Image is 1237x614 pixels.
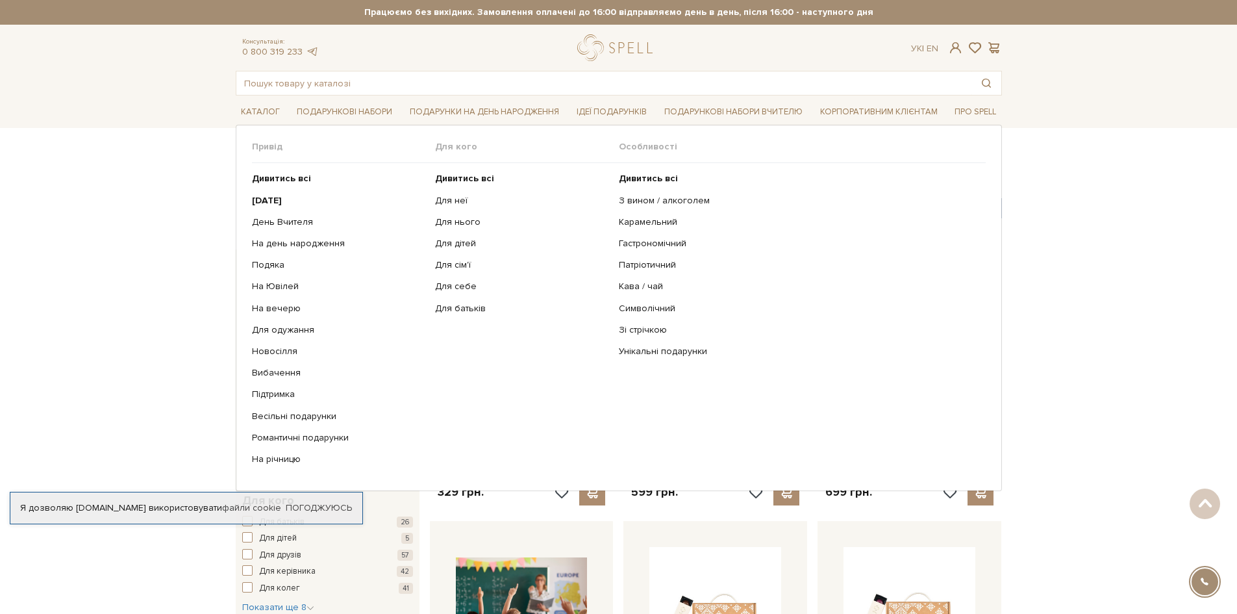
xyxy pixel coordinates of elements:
span: | [922,43,924,54]
button: Показати ще 8 [242,601,314,614]
a: telegram [306,46,319,57]
a: Для дітей [435,238,609,249]
a: День Вчителя [252,216,426,228]
a: Для батьків [435,303,609,314]
a: Для неї [435,195,609,207]
a: Корпоративним клієнтам [815,102,943,122]
a: Кава / чай [619,281,976,292]
span: Для дітей [259,532,297,545]
span: Для керівника [259,565,316,578]
b: Дивитись всі [435,173,494,184]
a: Романтичні подарунки [252,432,426,444]
div: Каталог [236,125,1002,491]
a: Дивитись всі [435,173,609,185]
a: На річницю [252,454,426,465]
span: Привід [252,141,436,153]
button: Для друзів 57 [242,549,413,562]
a: Весільні подарунки [252,411,426,422]
span: Для колег [259,582,300,595]
a: файли cookie [222,502,281,513]
button: Для керівника 42 [242,565,413,578]
a: Унікальні подарунки [619,346,976,357]
a: Для нього [435,216,609,228]
a: Подарунки на День народження [405,102,564,122]
button: Для дітей 5 [242,532,413,545]
a: На день народження [252,238,426,249]
button: Пошук товару у каталозі [971,71,1001,95]
a: Гастрономічний [619,238,976,249]
div: Ук [911,43,938,55]
a: En [927,43,938,54]
a: Для сім'ї [435,259,609,271]
div: Я дозволяю [DOMAIN_NAME] використовувати [10,502,362,514]
p: 329 грн. [438,485,484,500]
a: Карамельний [619,216,976,228]
a: Погоджуюсь [286,502,352,514]
a: 0 800 319 233 [242,46,303,57]
a: З вином / алкоголем [619,195,976,207]
span: Консультація: [242,38,319,46]
p: 699 грн. [825,485,872,500]
a: Новосілля [252,346,426,357]
a: Подяка [252,259,426,271]
a: Підтримка [252,389,426,400]
a: На вечерю [252,303,426,314]
a: Подарункові набори [292,102,397,122]
strong: Працюємо без вихідних. Замовлення оплачені до 16:00 відправляємо день в день, після 16:00 - насту... [236,6,1002,18]
a: [DATE] [252,195,426,207]
span: Показати ще 8 [242,602,314,613]
a: Вибачення [252,367,426,379]
b: Дивитись всі [252,173,311,184]
input: Пошук товару у каталозі [236,71,971,95]
p: 599 грн. [631,485,678,500]
span: Для друзів [259,549,301,562]
a: logo [577,34,658,61]
span: Особливості [619,141,986,153]
span: 57 [397,550,413,561]
a: На Ювілей [252,281,426,292]
a: Каталог [236,102,285,122]
span: 26 [397,517,413,528]
a: Зі стрічкою [619,324,976,336]
a: Про Spell [949,102,1001,122]
a: Ідеї подарунків [571,102,652,122]
a: Для одужання [252,324,426,336]
b: Дивитись всі [619,173,678,184]
span: 41 [399,583,413,594]
b: [DATE] [252,195,282,206]
span: Для кого [435,141,619,153]
a: Дивитись всі [252,173,426,185]
span: 5 [401,533,413,544]
a: Подарункові набори Вчителю [659,101,808,123]
a: Символічний [619,303,976,314]
a: Патріотичний [619,259,976,271]
a: Дивитись всі [619,173,976,185]
span: 42 [397,566,413,577]
a: Для себе [435,281,609,292]
button: Для колег 41 [242,582,413,595]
